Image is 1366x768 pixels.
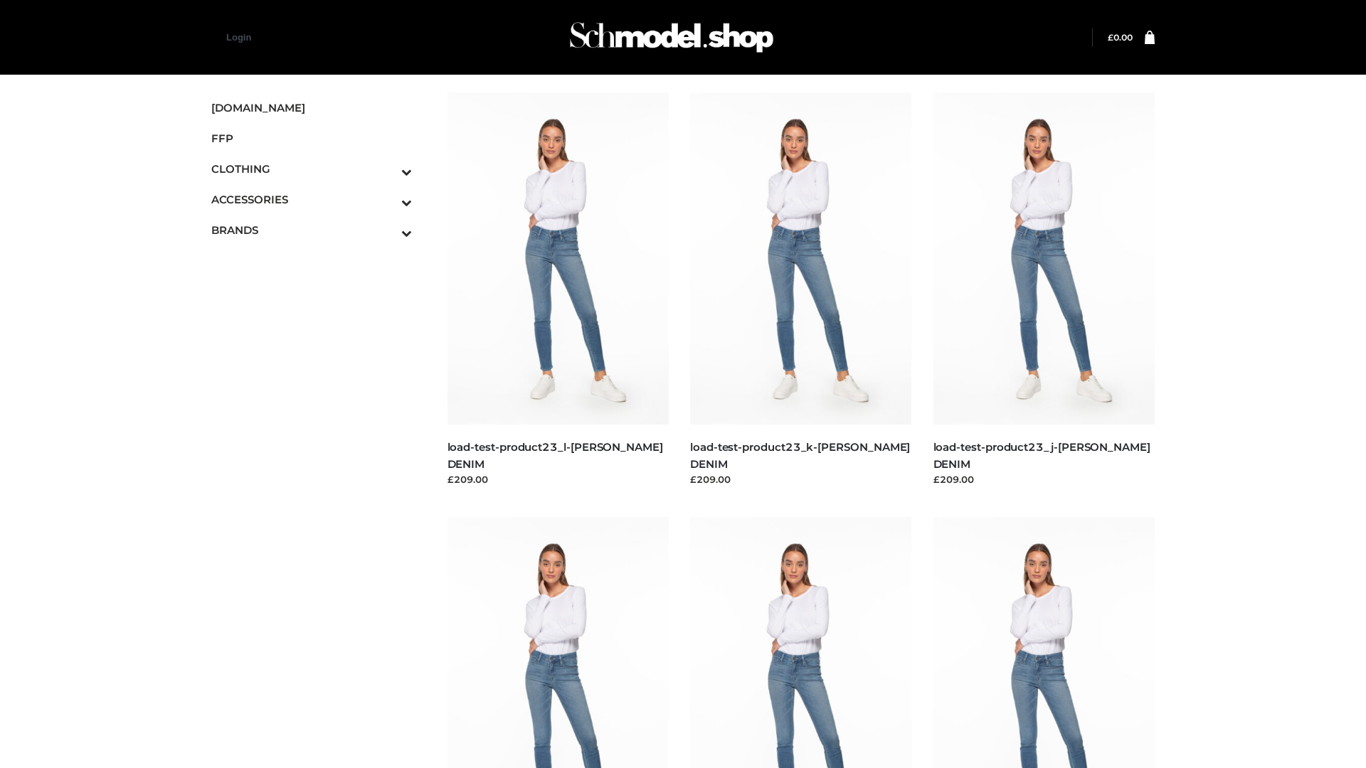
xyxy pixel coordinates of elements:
a: £0.00 [1108,32,1133,43]
span: BRANDS [211,222,412,238]
a: load-test-product23_j-[PERSON_NAME] DENIM [933,440,1150,470]
button: Toggle Submenu [362,215,412,245]
span: ACCESSORIES [211,191,412,208]
button: Toggle Submenu [362,154,412,184]
div: £209.00 [690,472,912,486]
a: BRANDSToggle Submenu [211,215,412,245]
a: ACCESSORIESToggle Submenu [211,184,412,215]
a: FFP [211,123,412,154]
span: FFP [211,130,412,146]
a: load-test-product23_l-[PERSON_NAME] DENIM [448,440,663,470]
a: Login [226,32,251,43]
img: Schmodel Admin 964 [565,9,778,65]
a: CLOTHINGToggle Submenu [211,154,412,184]
span: CLOTHING [211,161,412,177]
div: £209.00 [933,472,1155,486]
div: £209.00 [448,472,669,486]
a: load-test-product23_k-[PERSON_NAME] DENIM [690,440,910,470]
span: [DOMAIN_NAME] [211,100,412,116]
a: [DOMAIN_NAME] [211,92,412,123]
bdi: 0.00 [1108,32,1133,43]
span: £ [1108,32,1113,43]
button: Toggle Submenu [362,184,412,215]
